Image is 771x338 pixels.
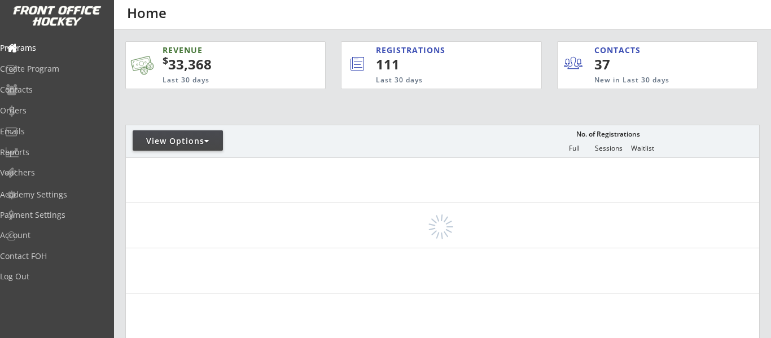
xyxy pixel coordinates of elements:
[163,54,168,67] sup: $
[592,144,625,152] div: Sessions
[573,130,643,138] div: No. of Registrations
[163,45,275,56] div: REVENUE
[557,144,591,152] div: Full
[376,76,494,85] div: Last 30 days
[133,135,223,147] div: View Options
[376,55,503,74] div: 111
[376,45,492,56] div: REGISTRATIONS
[594,55,664,74] div: 37
[594,45,646,56] div: CONTACTS
[594,76,704,85] div: New in Last 30 days
[163,55,290,74] div: 33,368
[163,76,275,85] div: Last 30 days
[625,144,659,152] div: Waitlist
